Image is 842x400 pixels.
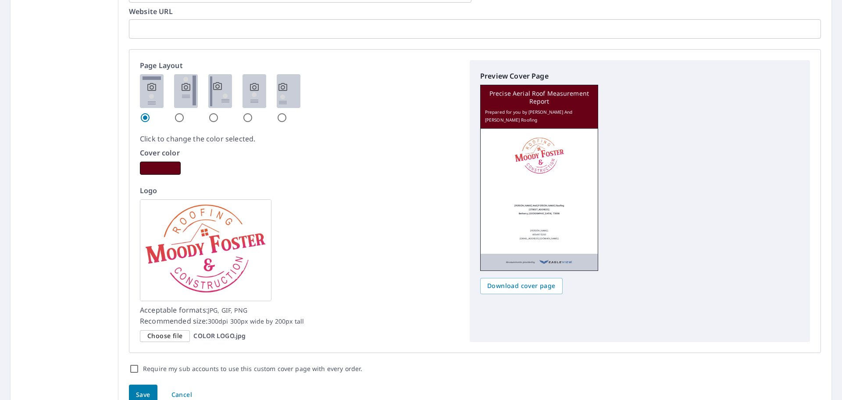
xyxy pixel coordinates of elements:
label: Require my sub accounts to use this custom cover page with every order. [143,364,362,374]
p: [EMAIL_ADDRESS][DOMAIN_NAME] [520,237,559,241]
p: [PERSON_NAME] [530,229,549,233]
img: EV Logo [539,258,572,266]
p: Page Layout [140,60,459,71]
img: logo [140,199,271,301]
span: JPG, GIF, PNG [208,306,247,314]
img: 3 [208,74,232,108]
p: 4054970250 [532,233,546,237]
p: Logo [140,185,459,196]
p: [PERSON_NAME] And [PERSON_NAME] Roofing [514,204,564,208]
button: Download cover page [480,278,563,294]
span: Download cover page [487,281,556,292]
p: COLOR LOGO.jpg [193,332,246,340]
p: Measurements provided by [506,258,535,266]
span: Choose file [147,331,182,342]
img: 1 [140,74,164,108]
img: logo [513,136,566,177]
div: Choose file [140,330,190,342]
img: 5 [277,74,300,108]
img: 2 [174,74,198,108]
img: 4 [243,74,266,108]
p: Click to change the color selected. [140,133,459,144]
p: Precise Aerial Roof Measurement Report [485,90,593,105]
p: Cover color [140,148,459,158]
p: [STREET_ADDRESS] [529,208,550,212]
label: Website URL [129,8,821,15]
p: Acceptable formats: Recommended size: [140,305,459,327]
p: Preview Cover Page [480,71,799,81]
p: Prepared for you by [PERSON_NAME] And [PERSON_NAME] Roofing [485,108,593,124]
p: Bethany, [GEOGRAPHIC_DATA]. 73008 [519,212,560,216]
span: 300dpi 300px wide by 200px tall [208,317,304,325]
